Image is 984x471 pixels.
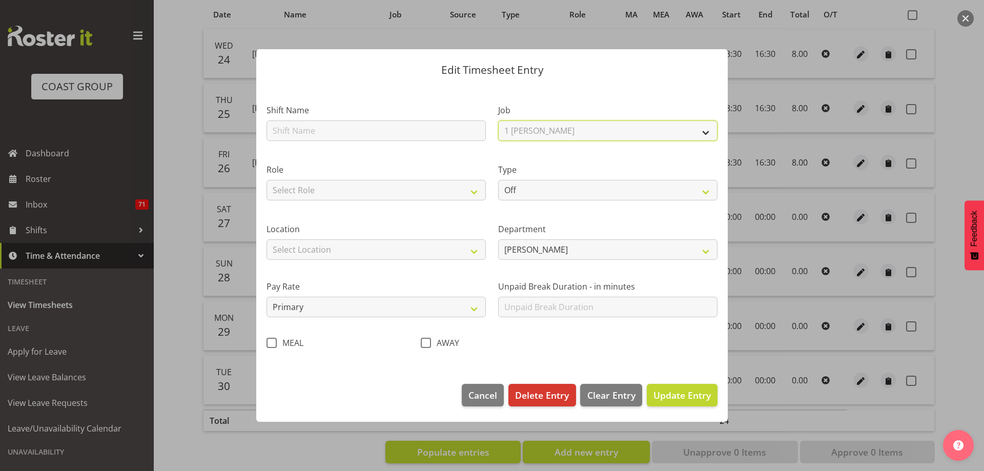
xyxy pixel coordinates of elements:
[266,120,486,141] input: Shift Name
[580,384,642,406] button: Clear Entry
[498,223,717,235] label: Department
[468,388,497,402] span: Cancel
[965,200,984,270] button: Feedback - Show survey
[508,384,576,406] button: Delete Entry
[266,65,717,75] p: Edit Timesheet Entry
[266,280,486,293] label: Pay Rate
[970,211,979,247] span: Feedback
[515,388,569,402] span: Delete Entry
[498,163,717,176] label: Type
[587,388,635,402] span: Clear Entry
[498,104,717,116] label: Job
[266,104,486,116] label: Shift Name
[266,223,486,235] label: Location
[266,163,486,176] label: Role
[647,384,717,406] button: Update Entry
[277,338,303,348] span: MEAL
[431,338,459,348] span: AWAY
[462,384,504,406] button: Cancel
[953,440,963,450] img: help-xxl-2.png
[498,297,717,317] input: Unpaid Break Duration
[498,280,717,293] label: Unpaid Break Duration - in minutes
[653,389,711,401] span: Update Entry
